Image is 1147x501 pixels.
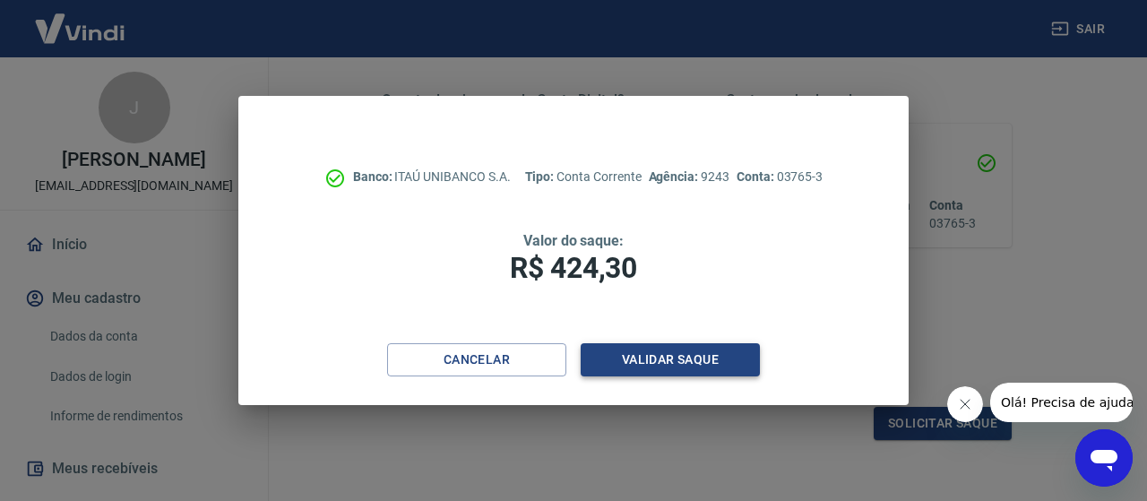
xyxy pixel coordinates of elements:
[649,169,702,184] span: Agência:
[353,168,511,186] p: ITAÚ UNIBANCO S.A.
[11,13,151,27] span: Olá! Precisa de ajuda?
[990,383,1133,422] iframe: Mensagem da empresa
[510,251,637,285] span: R$ 424,30
[353,169,395,184] span: Banco:
[737,168,823,186] p: 03765-3
[947,386,983,422] iframe: Fechar mensagem
[581,343,760,376] button: Validar saque
[387,343,566,376] button: Cancelar
[525,169,557,184] span: Tipo:
[523,232,624,249] span: Valor do saque:
[525,168,642,186] p: Conta Corrente
[737,169,777,184] span: Conta:
[1075,429,1133,487] iframe: Botão para abrir a janela de mensagens
[649,168,729,186] p: 9243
